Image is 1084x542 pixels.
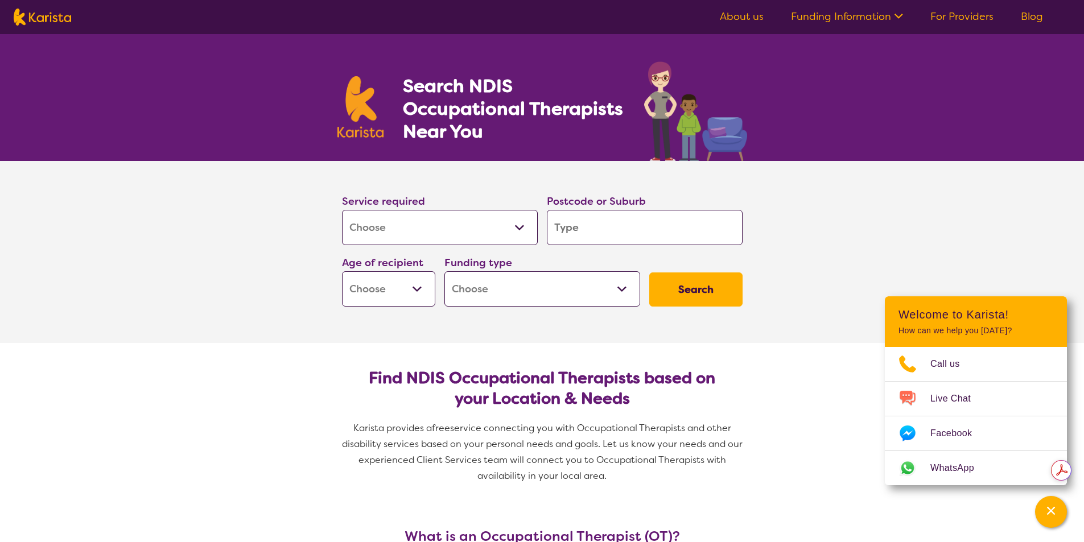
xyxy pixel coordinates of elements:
img: Karista logo [14,9,71,26]
a: About us [720,10,764,23]
a: Blog [1021,10,1043,23]
button: Search [649,272,743,307]
a: Funding Information [791,10,903,23]
button: Channel Menu [1035,496,1067,528]
div: Channel Menu [885,296,1067,485]
ul: Choose channel [885,347,1067,485]
h2: Find NDIS Occupational Therapists based on your Location & Needs [351,368,733,409]
label: Service required [342,195,425,208]
span: Facebook [930,425,986,442]
span: free [432,422,450,434]
span: Call us [930,355,974,373]
label: Funding type [444,256,512,270]
img: Karista logo [337,76,384,138]
span: Live Chat [930,390,984,407]
a: Web link opens in a new tab. [885,451,1067,485]
span: Karista provides a [353,422,432,434]
img: occupational-therapy [644,61,747,161]
label: Postcode or Suburb [547,195,646,208]
h1: Search NDIS Occupational Therapists Near You [403,75,624,143]
span: service connecting you with Occupational Therapists and other disability services based on your p... [342,422,745,482]
input: Type [547,210,743,245]
label: Age of recipient [342,256,423,270]
h2: Welcome to Karista! [898,308,1053,321]
a: For Providers [930,10,994,23]
span: WhatsApp [930,460,988,477]
p: How can we help you [DATE]? [898,326,1053,336]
